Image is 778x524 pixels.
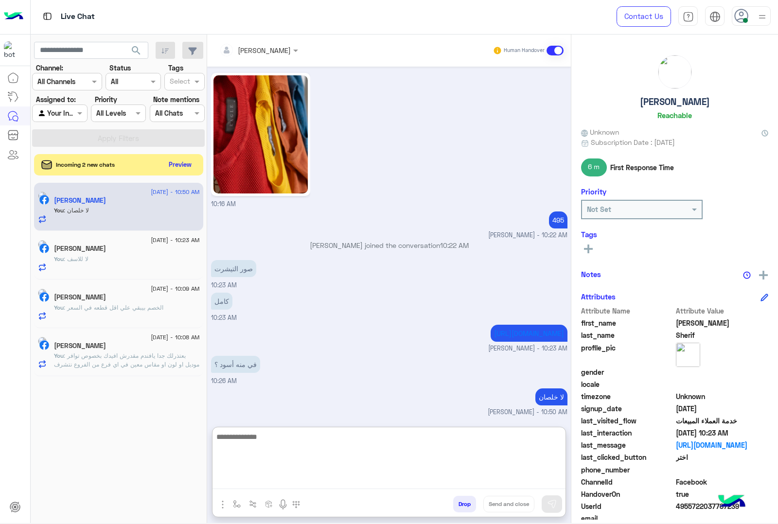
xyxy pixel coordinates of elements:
[581,452,674,462] span: last_clicked_button
[124,42,148,63] button: search
[658,55,691,88] img: picture
[151,333,199,342] span: [DATE] - 10:08 AM
[676,403,769,414] span: 2024-10-10T10:18:13.71Z
[453,496,476,512] button: Drop
[581,187,606,196] h6: Priority
[676,465,769,475] span: null
[676,501,769,511] span: 4955722037787239
[39,195,49,205] img: Facebook
[39,244,49,253] img: Facebook
[213,75,308,193] img: 545780970_4169062663340749_1322279019894889941_n.jpg
[759,271,768,279] img: add
[36,94,76,105] label: Assigned to:
[56,160,115,169] span: Incoming 2 new chats
[676,452,769,462] span: اختر
[581,416,674,426] span: last_visited_flow
[676,440,769,450] a: [URL][DOMAIN_NAME]
[54,207,64,214] span: You
[211,293,232,310] p: 11/9/2025, 10:23 AM
[249,500,257,508] img: Trigger scenario
[130,45,142,56] span: search
[581,306,674,316] span: Attribute Name
[676,318,769,328] span: Mohamed
[676,391,769,402] span: Unknown
[211,281,237,289] span: 10:23 AM
[64,304,163,311] span: الخصم بيبقي علي اقل قطعه في السعر
[676,306,769,316] span: Attribute Value
[581,127,619,137] span: Unknown
[151,188,199,196] span: [DATE] - 10:50 AM
[64,255,88,262] span: لا للاسف
[709,11,721,22] img: tab
[676,330,769,340] span: Sherif
[640,96,710,107] h5: [PERSON_NAME]
[54,352,64,359] span: You
[581,403,674,414] span: signup_date
[95,94,117,105] label: Priority
[581,330,674,340] span: last_name
[581,230,768,239] h6: Tags
[581,318,674,328] span: first_name
[715,485,749,519] img: hulul-logo.png
[676,489,769,499] span: true
[41,10,53,22] img: tab
[678,6,698,27] a: tab
[217,499,229,510] img: send attachment
[591,137,675,147] span: Subscription Date : [DATE]
[211,314,237,321] span: 10:23 AM
[617,6,671,27] a: Contact Us
[54,352,199,385] span: بعتذرلك جدا يافندم مقدرش افيدك بخصوص توافر موديل او لون او مقاس معين في اي فرع من الفروع نتشرف بز...
[504,47,545,54] small: Human Handover
[261,496,277,512] button: create order
[39,292,49,302] img: Facebook
[211,240,567,250] p: [PERSON_NAME] joined the conversation
[61,10,95,23] p: Live Chat
[153,94,199,105] label: Note mentions
[547,499,557,509] img: send message
[54,342,106,350] h5: Omar Sallah
[535,388,567,405] p: 11/9/2025, 10:50 AM
[54,293,106,301] h5: Bassel Hamza
[488,231,567,240] span: [PERSON_NAME] - 10:22 AM
[265,500,273,508] img: create order
[54,196,106,205] h5: Mohamed Sherif
[581,513,674,524] span: email
[581,367,674,377] span: gender
[483,496,534,512] button: Send and close
[54,245,106,253] h5: Mohamed Fathy
[756,11,768,23] img: profile
[245,496,261,512] button: Trigger scenario
[581,292,616,301] h6: Attributes
[38,337,47,346] img: picture
[151,284,199,293] span: [DATE] - 10:09 AM
[581,379,674,389] span: locale
[36,63,63,73] label: Channel:
[494,329,564,337] a: [URL][DOMAIN_NAME]
[581,501,674,511] span: UserId
[743,271,751,279] img: notes
[54,304,64,311] span: You
[676,428,769,438] span: 2025-09-11T07:23:13.1627908Z
[676,513,769,524] span: null
[581,270,601,279] h6: Notes
[676,477,769,487] span: 0
[233,500,241,508] img: select flow
[32,129,205,147] button: Apply Filters
[4,6,23,27] img: Logo
[581,343,674,365] span: profile_pic
[229,496,245,512] button: select flow
[211,260,256,277] p: 11/9/2025, 10:23 AM
[211,377,237,384] span: 10:26 AM
[549,211,567,228] p: 11/9/2025, 10:22 AM
[211,200,236,208] span: 10:16 AM
[581,440,674,450] span: last_message
[676,367,769,377] span: null
[491,325,567,342] p: 11/9/2025, 10:23 AM
[488,408,567,417] span: [PERSON_NAME] - 10:50 AM
[488,344,567,353] span: [PERSON_NAME] - 10:23 AM
[581,428,674,438] span: last_interaction
[109,63,131,73] label: Status
[64,207,89,214] span: لا خلصان
[38,240,47,249] img: picture
[292,501,300,508] img: make a call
